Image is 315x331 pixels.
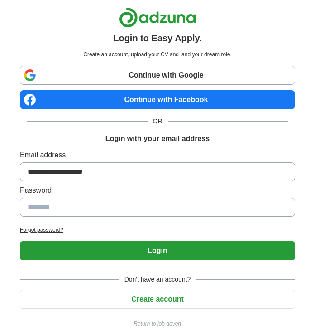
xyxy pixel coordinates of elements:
[20,226,295,234] a: Forgot password?
[148,117,168,126] span: OR
[20,185,295,196] label: Password
[20,150,295,161] label: Email address
[20,241,295,260] button: Login
[20,90,295,109] a: Continue with Facebook
[20,320,295,328] a: Return to job advert
[22,50,293,58] p: Create an account, upload your CV and land your dream role.
[119,275,196,284] span: Don't have an account?
[20,290,295,309] button: Create account
[105,133,210,144] h1: Login with your email address
[20,295,295,303] a: Create account
[113,31,202,45] h1: Login to Easy Apply.
[20,66,295,85] a: Continue with Google
[119,7,196,28] img: Adzuna logo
